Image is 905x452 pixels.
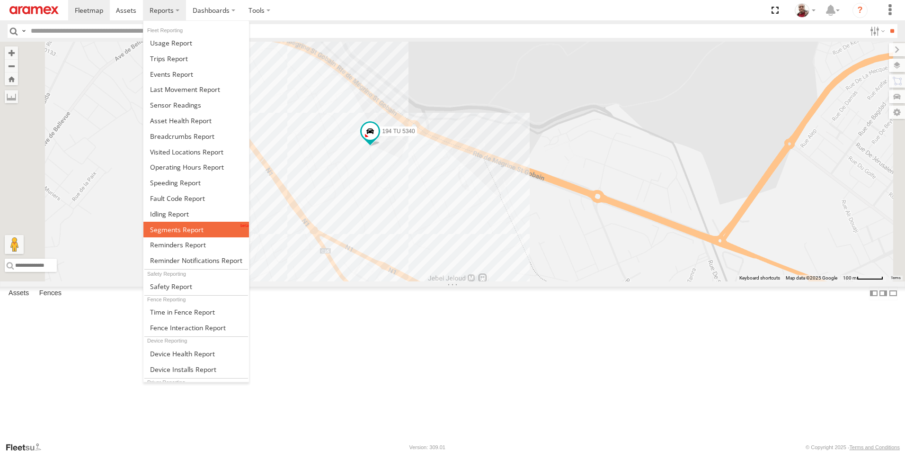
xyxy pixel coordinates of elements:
[143,279,249,294] a: Safety Report
[869,287,878,300] label: Dock Summary Table to the Left
[382,128,415,135] span: 194 TU 5340
[143,81,249,97] a: Last Movement Report
[143,175,249,190] a: Fleet Speed Report
[143,97,249,113] a: Sensor Readings
[143,320,249,335] a: Fence Interaction Report
[791,3,819,18] div: Majdi Ghannoudi
[143,35,249,51] a: Usage Report
[143,113,249,128] a: Asset Health Report
[143,128,249,144] a: Breadcrumbs Report
[143,206,249,222] a: Idling Report
[843,275,857,280] span: 100 m
[5,46,18,59] button: Zoom in
[143,222,249,237] a: Segments Report
[20,24,27,38] label: Search Query
[143,362,249,377] a: Device Installs Report
[786,275,837,280] span: Map data ©2025 Google
[35,287,66,300] label: Fences
[143,144,249,160] a: Visited Locations Report
[840,275,886,281] button: Map Scale: 100 m per 52 pixels
[143,190,249,206] a: Fault Code Report
[806,444,900,450] div: © Copyright 2025 -
[143,159,249,175] a: Asset Operating Hours Report
[9,6,59,14] img: aramex-logo.svg
[850,444,900,450] a: Terms and Conditions
[143,253,249,268] a: Service Reminder Notifications Report
[143,51,249,66] a: Trips Report
[5,443,49,452] a: Visit our Website
[889,106,905,119] label: Map Settings
[143,237,249,253] a: Reminders Report
[739,275,780,281] button: Keyboard shortcuts
[143,346,249,362] a: Device Health Report
[409,444,445,450] div: Version: 309.01
[5,90,18,103] label: Measure
[143,66,249,82] a: Full Events Report
[866,24,887,38] label: Search Filter Options
[5,235,24,254] button: Drag Pegman onto the map to open Street View
[5,72,18,85] button: Zoom Home
[852,3,868,18] i: ?
[891,276,901,280] a: Terms (opens in new tab)
[888,287,898,300] label: Hide Summary Table
[878,287,888,300] label: Dock Summary Table to the Right
[5,59,18,72] button: Zoom out
[143,304,249,320] a: Time in Fences Report
[4,287,34,300] label: Assets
